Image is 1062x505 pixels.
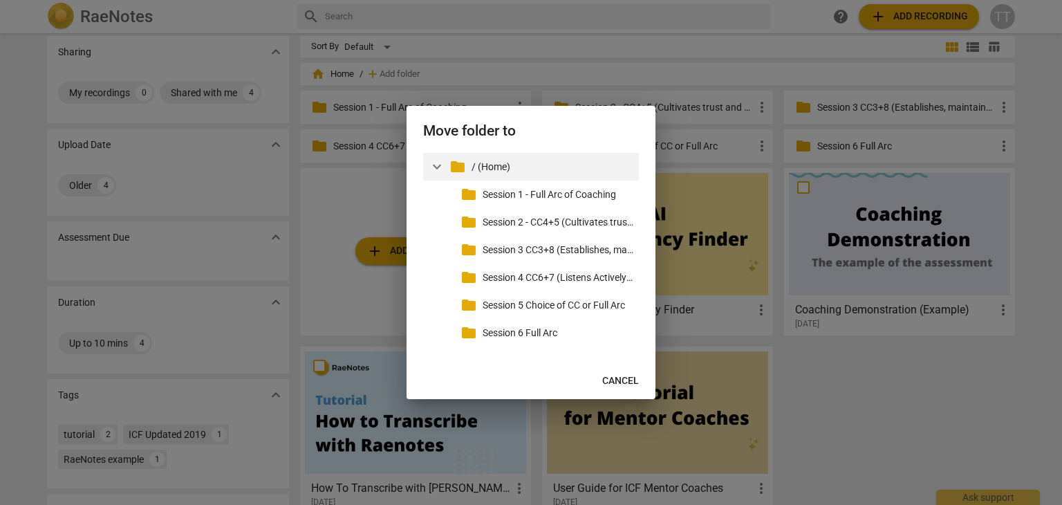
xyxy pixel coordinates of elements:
[429,158,445,175] span: expand_more
[472,160,633,174] p: / (Home)
[460,297,477,313] span: folder
[483,243,633,257] p: Session 3 CC3+8 (Establishes, maintains agreements & facilitates growth)
[591,369,650,394] button: Cancel
[602,374,639,388] span: Cancel
[460,241,477,258] span: folder
[483,298,633,313] p: Session 5 Choice of CC or Full Arc
[483,187,633,202] p: Session 1 - Full Arc of Coaching
[449,158,466,175] span: folder
[483,215,633,230] p: Session 2 - CC4+5 (Cultivates trust and safety & Maintains Presence)
[460,186,477,203] span: folder
[483,270,633,285] p: Session 4 CC6+7 (Listens Actively & Evokes Awareness)
[423,122,639,140] h2: Move folder to
[460,269,477,286] span: folder
[460,214,477,230] span: folder
[483,326,633,340] p: Session 6 Full Arc
[460,324,477,341] span: folder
